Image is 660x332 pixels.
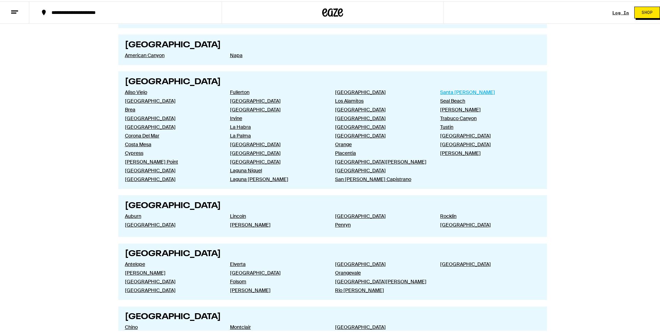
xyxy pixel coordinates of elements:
[125,323,219,329] a: Chino
[230,268,324,275] a: [GEOGRAPHIC_DATA]
[125,200,541,209] h2: [GEOGRAPHIC_DATA]
[440,114,534,120] a: Trabuco Canyon
[125,114,219,120] a: [GEOGRAPHIC_DATA]
[4,5,50,10] span: Hi. Need any help?
[230,277,324,283] a: Folsom
[642,9,653,13] span: Shop
[335,105,429,111] a: [GEOGRAPHIC_DATA]
[335,140,429,146] a: Orange
[125,277,219,283] a: [GEOGRAPHIC_DATA]
[125,88,219,94] a: Aliso Viejo
[230,149,324,155] a: [GEOGRAPHIC_DATA]
[335,212,429,218] a: [GEOGRAPHIC_DATA]
[440,88,534,94] a: Santa [PERSON_NAME]
[440,105,534,111] a: [PERSON_NAME]
[230,286,324,292] a: [PERSON_NAME]
[125,260,219,266] a: Antelope
[125,131,219,137] a: Corona Del Mar
[125,212,219,218] a: Auburn
[125,220,219,227] a: [GEOGRAPHIC_DATA]
[230,212,324,218] a: Lincoln
[230,131,324,137] a: La Palma
[230,175,324,181] a: Laguna [PERSON_NAME]
[335,96,429,103] a: Los Alamitos
[612,9,629,14] a: Log In
[125,140,219,146] a: Costa Mesa
[125,105,219,111] a: Brea
[230,260,324,266] a: Elverta
[335,277,429,283] a: [GEOGRAPHIC_DATA][PERSON_NAME]
[335,260,429,266] a: [GEOGRAPHIC_DATA]
[440,122,534,129] a: Tustin
[440,212,534,218] a: Rocklin
[125,122,219,129] a: [GEOGRAPHIC_DATA]
[230,220,324,227] a: [PERSON_NAME]
[440,96,534,103] a: Seal Beach
[440,131,534,137] a: [GEOGRAPHIC_DATA]
[230,114,324,120] a: Irvine
[335,268,429,275] a: Orangevale
[335,131,429,137] a: [GEOGRAPHIC_DATA]
[230,88,324,94] a: Fullerton
[230,105,324,111] a: [GEOGRAPHIC_DATA]
[125,40,541,48] h2: [GEOGRAPHIC_DATA]
[230,96,324,103] a: [GEOGRAPHIC_DATA]
[335,114,429,120] a: [GEOGRAPHIC_DATA]
[230,323,324,329] a: Montclair
[230,51,324,57] a: Napa
[125,96,219,103] a: [GEOGRAPHIC_DATA]
[440,140,534,146] a: [GEOGRAPHIC_DATA]
[125,175,219,181] a: [GEOGRAPHIC_DATA]
[335,122,429,129] a: [GEOGRAPHIC_DATA]
[335,220,429,227] a: Penryn
[335,88,429,94] a: [GEOGRAPHIC_DATA]
[230,157,324,164] a: [GEOGRAPHIC_DATA]
[230,166,324,172] a: Laguna Niguel
[335,157,429,164] a: [GEOGRAPHIC_DATA][PERSON_NAME]
[335,149,429,155] a: Placentia
[125,268,219,275] a: [PERSON_NAME]
[125,248,541,257] h2: [GEOGRAPHIC_DATA]
[335,286,429,292] a: Rio [PERSON_NAME]
[125,149,219,155] a: Cypress
[125,77,541,85] h2: [GEOGRAPHIC_DATA]
[125,157,219,164] a: [PERSON_NAME] Point
[440,149,534,155] a: [PERSON_NAME]
[125,311,541,320] h2: [GEOGRAPHIC_DATA]
[125,166,219,172] a: [GEOGRAPHIC_DATA]
[440,220,534,227] a: [GEOGRAPHIC_DATA]
[634,5,660,17] button: Shop
[125,286,219,292] a: [GEOGRAPHIC_DATA]
[335,323,429,329] a: [GEOGRAPHIC_DATA]
[335,175,429,181] a: San [PERSON_NAME] Capistrano
[230,122,324,129] a: La Habra
[335,166,429,172] a: [GEOGRAPHIC_DATA]
[230,140,324,146] a: [GEOGRAPHIC_DATA]
[125,51,219,57] a: American Canyon
[440,260,534,266] a: [GEOGRAPHIC_DATA]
